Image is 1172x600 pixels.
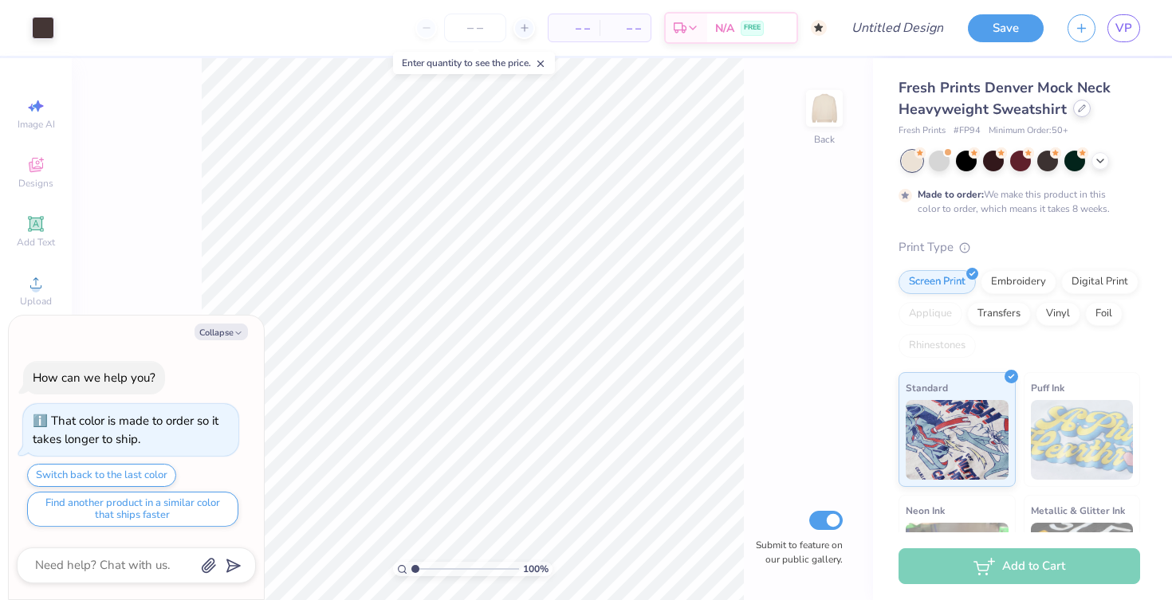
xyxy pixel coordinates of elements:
[899,124,946,138] span: Fresh Prints
[967,302,1031,326] div: Transfers
[968,14,1044,42] button: Save
[918,188,984,201] strong: Made to order:
[33,413,218,447] div: That color is made to order so it takes longer to ship.
[906,379,948,396] span: Standard
[899,78,1111,119] span: Fresh Prints Denver Mock Neck Heavyweight Sweatshirt
[1031,379,1064,396] span: Puff Ink
[18,177,53,190] span: Designs
[744,22,761,33] span: FREE
[899,302,962,326] div: Applique
[1115,19,1132,37] span: VP
[954,124,981,138] span: # FP94
[1107,14,1140,42] a: VP
[393,52,555,74] div: Enter quantity to see the price.
[523,562,549,576] span: 100 %
[839,12,956,44] input: Untitled Design
[27,464,176,487] button: Switch back to the last color
[18,118,55,131] span: Image AI
[558,20,590,37] span: – –
[1031,400,1134,480] img: Puff Ink
[17,236,55,249] span: Add Text
[808,92,840,124] img: Back
[899,334,976,358] div: Rhinestones
[1061,270,1139,294] div: Digital Print
[609,20,641,37] span: – –
[814,132,835,147] div: Back
[899,270,976,294] div: Screen Print
[20,295,52,308] span: Upload
[33,370,155,386] div: How can we help you?
[1031,502,1125,519] span: Metallic & Glitter Ink
[981,270,1056,294] div: Embroidery
[1036,302,1080,326] div: Vinyl
[444,14,506,42] input: – –
[195,324,248,340] button: Collapse
[906,502,945,519] span: Neon Ink
[899,238,1140,257] div: Print Type
[989,124,1068,138] span: Minimum Order: 50 +
[906,400,1009,480] img: Standard
[747,538,843,567] label: Submit to feature on our public gallery.
[27,492,238,527] button: Find another product in a similar color that ships faster
[715,20,734,37] span: N/A
[918,187,1114,216] div: We make this product in this color to order, which means it takes 8 weeks.
[1085,302,1123,326] div: Foil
